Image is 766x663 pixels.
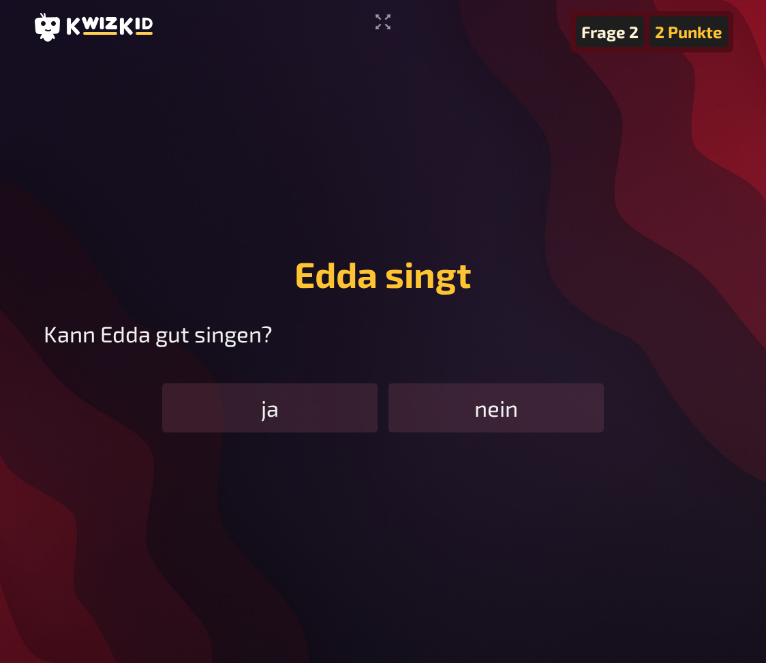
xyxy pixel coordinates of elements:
button: Vollbildmodus aktivieren [369,11,397,33]
div: nein [388,383,604,432]
div: 2 Punkte [649,16,728,47]
span: Kann Edda gut singen? [44,320,273,347]
div: Frage 2 [576,16,644,47]
h1: Edda singt [44,252,722,295]
div: ja [162,383,378,432]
